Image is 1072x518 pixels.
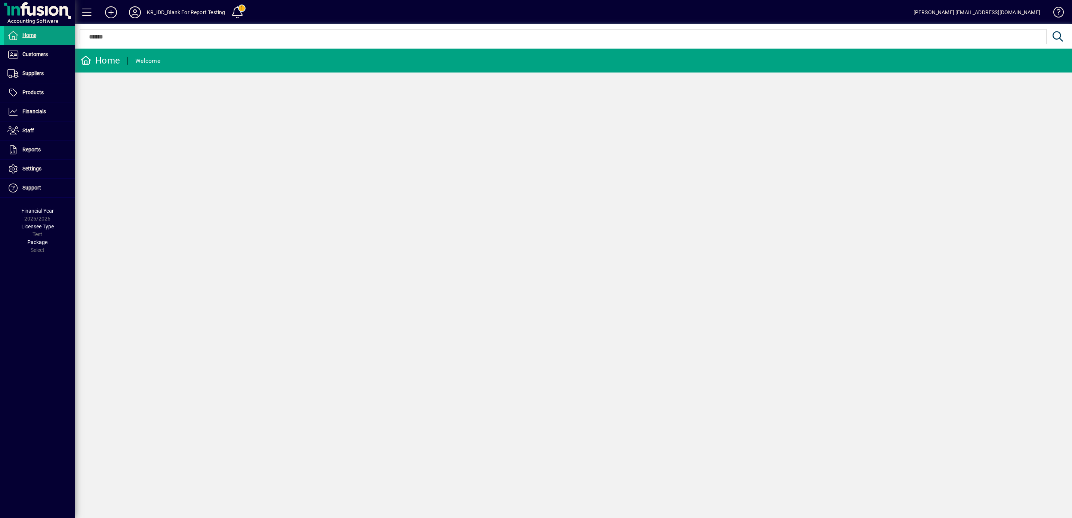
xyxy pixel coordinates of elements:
[80,55,120,67] div: Home
[22,70,44,76] span: Suppliers
[27,239,47,245] span: Package
[21,223,54,229] span: Licensee Type
[4,83,75,102] a: Products
[22,185,41,191] span: Support
[4,179,75,197] a: Support
[4,102,75,121] a: Financials
[4,141,75,159] a: Reports
[4,64,75,83] a: Suppliers
[22,147,41,152] span: Reports
[4,45,75,64] a: Customers
[123,6,147,19] button: Profile
[22,127,34,133] span: Staff
[1048,1,1063,26] a: Knowledge Base
[914,6,1040,18] div: [PERSON_NAME] [EMAIL_ADDRESS][DOMAIN_NAME]
[22,89,44,95] span: Products
[21,208,54,214] span: Financial Year
[22,51,48,57] span: Customers
[4,160,75,178] a: Settings
[22,166,41,172] span: Settings
[4,121,75,140] a: Staff
[22,32,36,38] span: Home
[135,55,160,67] div: Welcome
[147,6,225,18] div: KR_IDD_Blank For Report Testing
[99,6,123,19] button: Add
[22,108,46,114] span: Financials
